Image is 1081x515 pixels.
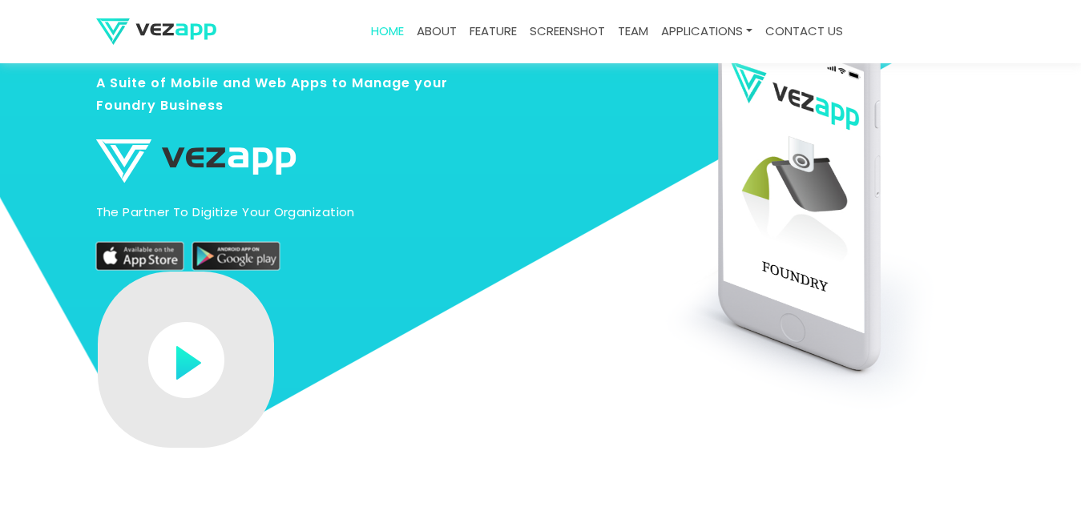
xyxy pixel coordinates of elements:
img: play-button [148,322,224,398]
p: The partner to digitize your organization [96,203,469,221]
a: contact us [759,16,849,47]
a: team [611,16,655,47]
img: play-store [192,242,280,271]
img: logo [96,139,296,183]
a: Applications [655,16,759,47]
a: Home [365,16,410,47]
img: appstore [96,242,184,271]
a: screenshot [523,16,611,47]
a: feature [463,16,523,47]
a: about [410,16,463,47]
img: logo [96,18,216,45]
iframe: Drift Widget Chat Controller [1001,435,1062,496]
h3: A Suite of Mobile and Web Apps to Manage your Foundry Business [96,71,469,132]
iframe: Drift Widget Chat Window [751,268,1071,445]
